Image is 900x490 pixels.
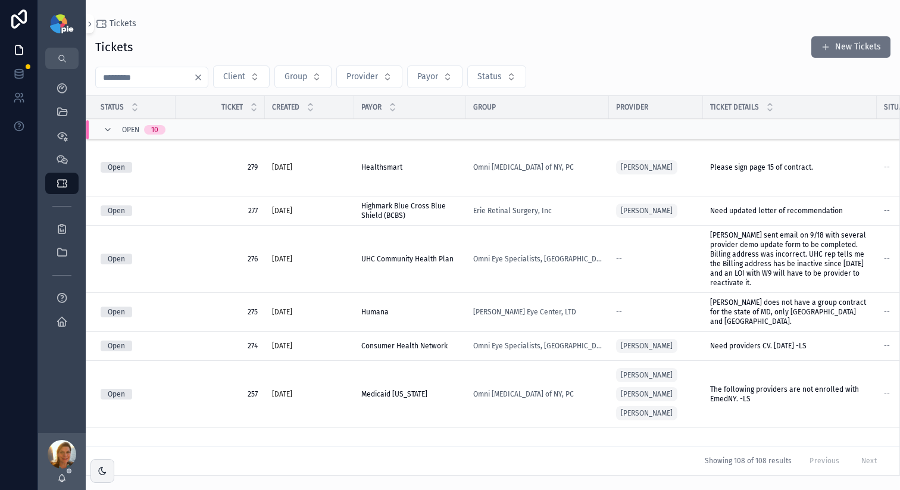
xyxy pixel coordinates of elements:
[361,201,459,220] span: Highmark Blue Cross Blue Shield (BCBS)
[616,366,696,423] a: [PERSON_NAME][PERSON_NAME][PERSON_NAME]
[884,254,890,264] span: --
[272,307,347,317] a: [DATE]
[110,18,136,30] span: Tickets
[101,205,168,216] a: Open
[473,206,552,216] a: Erie Retinal Surgery, Inc
[710,385,870,404] a: The following providers are not enrolled with EmedNY. -LS
[361,102,382,112] span: Payor
[473,341,602,351] a: Omni Eye Specialists, [GEOGRAPHIC_DATA]
[101,162,168,173] a: Open
[710,163,813,172] span: Please sign page 15 of contract.
[616,204,677,218] a: [PERSON_NAME]
[705,457,792,466] span: Showing 108 of 108 results
[108,162,125,173] div: Open
[473,163,602,172] a: Omni [MEDICAL_DATA] of NY, PC
[473,102,496,112] span: Group
[621,408,673,418] span: [PERSON_NAME]
[361,254,454,264] span: UHC Community Health Plan
[473,254,602,264] a: Omni Eye Specialists, [GEOGRAPHIC_DATA]
[884,341,890,351] span: --
[467,65,526,88] button: Select Button
[223,71,245,83] span: Client
[193,73,208,82] button: Clear
[361,163,459,172] a: Healthsmart
[710,206,870,216] a: Need updated letter of recommendation
[361,307,389,317] span: Humana
[183,254,258,264] a: 276
[183,163,258,172] a: 279
[473,163,574,172] span: Omni [MEDICAL_DATA] of NY, PC
[101,102,124,112] span: Status
[616,201,696,220] a: [PERSON_NAME]
[272,307,292,317] p: [DATE]
[183,206,258,216] span: 277
[710,163,870,172] a: Please sign page 15 of contract.
[473,389,602,399] a: Omni [MEDICAL_DATA] of NY, PC
[473,389,574,399] span: Omni [MEDICAL_DATA] of NY, PC
[108,341,125,351] div: Open
[616,336,696,355] a: [PERSON_NAME]
[361,254,459,264] a: UHC Community Health Plan
[811,36,890,58] button: New Tickets
[101,341,168,351] a: Open
[108,254,125,264] div: Open
[336,65,402,88] button: Select Button
[108,205,125,216] div: Open
[272,341,347,351] a: [DATE]
[361,389,459,399] a: Medicaid [US_STATE]
[361,341,459,351] a: Consumer Health Network
[272,163,292,172] p: [DATE]
[621,341,673,351] span: [PERSON_NAME]
[221,102,243,112] span: Ticket
[101,307,168,317] a: Open
[407,65,462,88] button: Select Button
[183,341,258,351] a: 274
[346,71,378,83] span: Provider
[884,307,890,317] span: --
[621,206,673,216] span: [PERSON_NAME]
[710,230,870,288] a: [PERSON_NAME] sent email on 9/18 with several provider demo update form to be completed. Billing ...
[274,65,332,88] button: Select Button
[272,341,292,351] p: [DATE]
[621,163,673,172] span: [PERSON_NAME]
[272,102,299,112] span: Created
[616,307,622,317] span: --
[361,389,427,399] span: Medicaid [US_STATE]
[616,339,677,353] a: [PERSON_NAME]
[50,14,73,33] img: App logo
[621,389,673,399] span: [PERSON_NAME]
[108,389,125,400] div: Open
[616,387,677,401] a: [PERSON_NAME]
[151,125,158,135] div: 10
[884,206,890,216] span: --
[183,389,258,399] a: 257
[95,18,136,30] a: Tickets
[616,102,648,112] span: Provider
[616,368,677,382] a: [PERSON_NAME]
[616,254,696,264] a: --
[183,307,258,317] a: 275
[621,370,673,380] span: [PERSON_NAME]
[272,389,347,399] a: [DATE]
[101,389,168,400] a: Open
[473,206,602,216] a: Erie Retinal Surgery, Inc
[272,254,292,264] p: [DATE]
[710,341,807,351] span: Need providers CV. [DATE] -LS
[285,71,307,83] span: Group
[38,69,86,348] div: scrollable content
[95,39,133,55] h1: Tickets
[473,307,576,317] a: [PERSON_NAME] Eye Center, LTD
[710,298,870,326] a: [PERSON_NAME] does not have a group contract for the state of MD, only [GEOGRAPHIC_DATA] and [GEO...
[361,163,402,172] span: Healthsmart
[884,389,890,399] span: --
